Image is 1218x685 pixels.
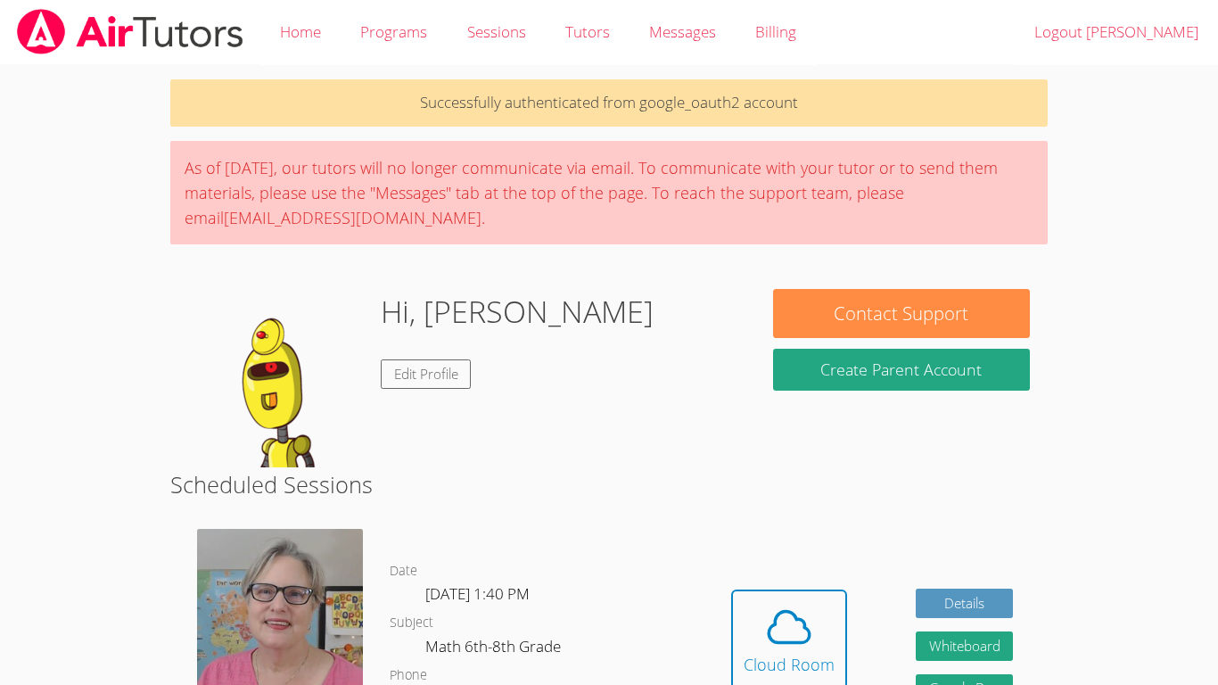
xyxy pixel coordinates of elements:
[649,21,716,42] span: Messages
[381,289,654,334] h1: Hi, [PERSON_NAME]
[390,612,433,634] dt: Subject
[170,467,1048,501] h2: Scheduled Sessions
[773,349,1030,391] button: Create Parent Account
[916,631,1014,661] button: Whiteboard
[381,359,472,389] a: Edit Profile
[188,289,366,467] img: default.png
[744,652,835,677] div: Cloud Room
[170,79,1048,127] p: Successfully authenticated from google_oauth2 account
[425,634,564,664] dd: Math 6th-8th Grade
[425,583,530,604] span: [DATE] 1:40 PM
[773,289,1030,338] button: Contact Support
[390,560,417,582] dt: Date
[170,141,1048,244] div: As of [DATE], our tutors will no longer communicate via email. To communicate with your tutor or ...
[916,589,1014,618] a: Details
[15,9,245,54] img: airtutors_banner-c4298cdbf04f3fff15de1276eac7730deb9818008684d7c2e4769d2f7ddbe033.png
